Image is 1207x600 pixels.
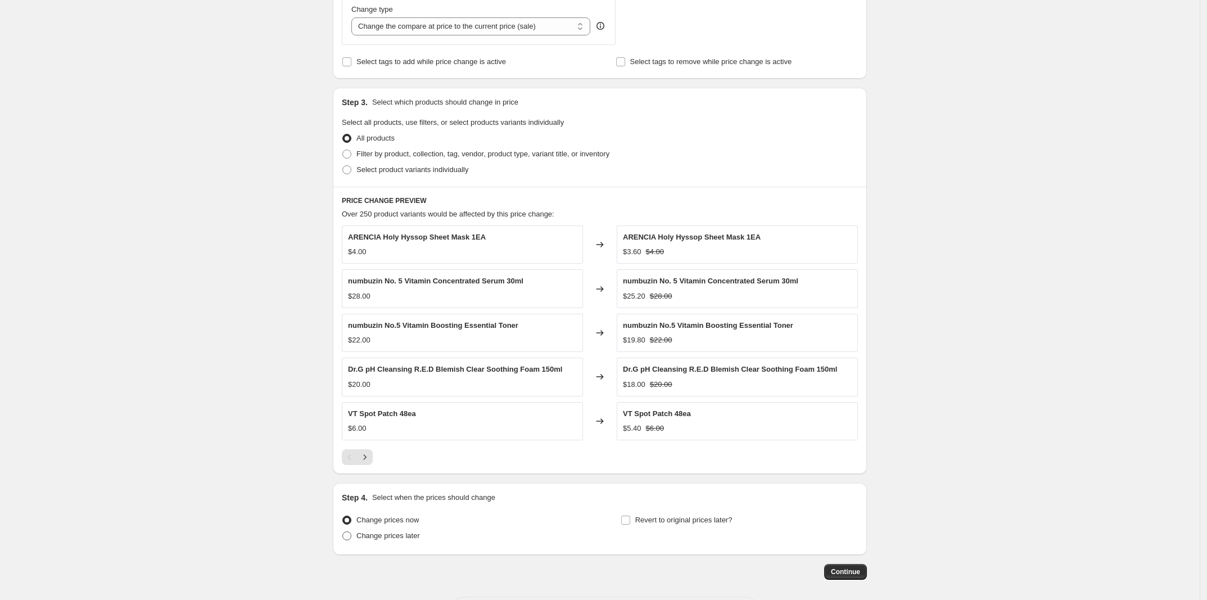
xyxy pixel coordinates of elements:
[372,492,495,503] p: Select when the prices should change
[351,5,393,13] span: Change type
[348,277,523,285] span: numbuzin No. 5 Vitamin Concentrated Serum 30ml
[342,210,554,218] span: Over 250 product variants would be affected by this price change:
[635,516,733,524] span: Revert to original prices later?
[646,246,664,258] strike: $4.00
[650,379,672,390] strike: $20.00
[623,233,761,241] span: ARENCIA Holy Hyssop Sheet Mask 1EA
[348,409,416,418] span: VT Spot Patch 48ea
[342,97,368,108] h2: Step 3.
[650,335,672,346] strike: $22.00
[342,492,368,503] h2: Step 4.
[824,564,867,580] button: Continue
[348,246,367,258] div: $4.00
[831,567,860,576] span: Continue
[348,233,486,241] span: ARENCIA Holy Hyssop Sheet Mask 1EA
[356,150,609,158] span: Filter by product, collection, tag, vendor, product type, variant title, or inventory
[348,291,370,302] div: $28.00
[357,449,373,465] button: Next
[356,516,419,524] span: Change prices now
[623,365,837,373] span: Dr.G pH Cleansing R.E.D Blemish Clear Soothing Foam 150ml
[595,20,606,31] div: help
[623,409,691,418] span: VT Spot Patch 48ea
[623,379,645,390] div: $18.00
[348,423,367,434] div: $6.00
[646,423,664,434] strike: $6.00
[623,246,641,258] div: $3.60
[372,97,518,108] p: Select which products should change in price
[623,335,645,346] div: $19.80
[348,321,518,330] span: numbuzin No.5 Vitamin Boosting Essential Toner
[623,423,641,434] div: $5.40
[348,335,370,346] div: $22.00
[342,118,564,127] span: Select all products, use filters, or select products variants individually
[348,379,370,390] div: $20.00
[650,291,672,302] strike: $28.00
[623,291,645,302] div: $25.20
[356,57,506,66] span: Select tags to add while price change is active
[623,277,798,285] span: numbuzin No. 5 Vitamin Concentrated Serum 30ml
[342,449,373,465] nav: Pagination
[348,365,562,373] span: Dr.G pH Cleansing R.E.D Blemish Clear Soothing Foam 150ml
[356,531,420,540] span: Change prices later
[356,134,395,142] span: All products
[630,57,792,66] span: Select tags to remove while price change is active
[342,196,858,205] h6: PRICE CHANGE PREVIEW
[356,165,468,174] span: Select product variants individually
[623,321,793,330] span: numbuzin No.5 Vitamin Boosting Essential Toner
